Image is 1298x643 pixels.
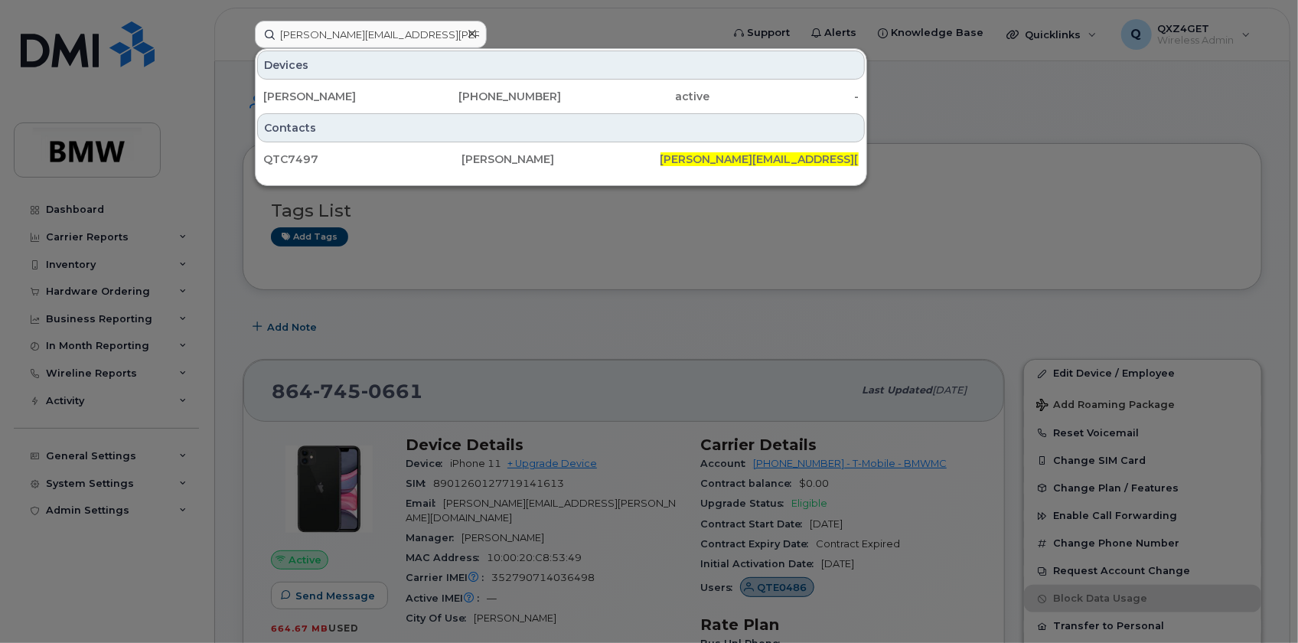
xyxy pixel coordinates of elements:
[257,113,865,142] div: Contacts
[263,152,461,167] div: QTC7497
[263,89,413,104] div: [PERSON_NAME]
[257,51,865,80] div: Devices
[1231,576,1287,632] iframe: Messenger Launcher
[561,89,710,104] div: active
[660,152,1040,166] span: [PERSON_NAME][EMAIL_ADDRESS][PERSON_NAME][DOMAIN_NAME]
[461,152,660,167] div: [PERSON_NAME]
[710,89,859,104] div: -
[257,83,865,110] a: [PERSON_NAME][PHONE_NUMBER]active-
[257,145,865,173] a: QTC7497[PERSON_NAME][PERSON_NAME][EMAIL_ADDRESS][PERSON_NAME][DOMAIN_NAME]
[413,89,562,104] div: [PHONE_NUMBER]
